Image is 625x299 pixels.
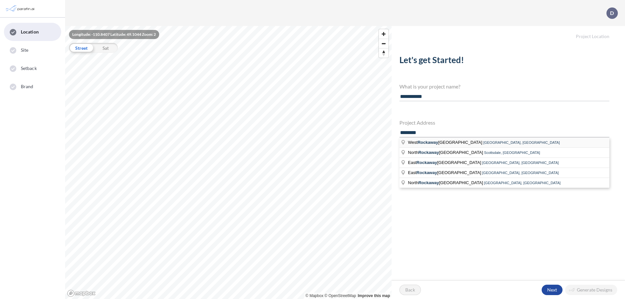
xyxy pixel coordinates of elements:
[408,170,482,175] span: East [GEOGRAPHIC_DATA]
[408,140,483,145] span: West [GEOGRAPHIC_DATA]
[483,141,560,144] span: [GEOGRAPHIC_DATA], [GEOGRAPHIC_DATA]
[399,119,609,126] h4: Project Address
[358,293,390,298] a: Improve this map
[21,47,28,53] span: Site
[484,181,561,185] span: [GEOGRAPHIC_DATA], [GEOGRAPHIC_DATA]
[21,29,39,35] span: Location
[610,10,614,16] p: D
[399,83,609,89] h4: What is your project name?
[65,26,392,299] canvas: Map
[21,65,37,72] span: Setback
[408,180,484,185] span: North [GEOGRAPHIC_DATA]
[379,29,388,39] button: Zoom in
[484,151,540,155] span: Scottsdale, [GEOGRAPHIC_DATA]
[21,83,34,90] span: Brand
[5,3,36,15] img: Parafin
[408,160,482,165] span: East [GEOGRAPHIC_DATA]
[418,180,439,185] span: Rockaway
[379,48,388,58] button: Reset bearing to north
[408,150,484,155] span: North [GEOGRAPHIC_DATA]
[67,290,96,297] a: Mapbox homepage
[418,150,439,155] span: Rockaway
[93,43,118,53] div: Sat
[547,287,557,293] p: Next
[306,293,324,298] a: Mapbox
[69,30,159,39] div: Longitude: -110.8407 Latitude: 49.1044 Zoom: 2
[69,43,93,53] div: Street
[325,293,356,298] a: OpenStreetMap
[542,285,562,295] button: Next
[379,39,388,48] button: Zoom out
[399,55,609,68] h2: Let's get Started!
[416,160,437,165] span: Rockaway
[379,48,388,58] span: Reset bearing to north
[482,161,559,165] span: [GEOGRAPHIC_DATA], [GEOGRAPHIC_DATA]
[482,171,559,175] span: [GEOGRAPHIC_DATA], [GEOGRAPHIC_DATA]
[416,170,437,175] span: Rockaway
[418,140,438,145] span: Rockaway
[392,26,625,39] h5: Project Location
